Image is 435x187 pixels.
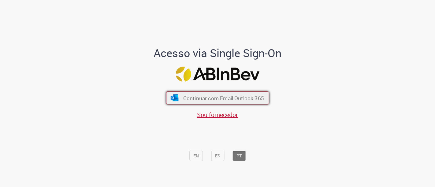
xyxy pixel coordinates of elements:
button: ES [211,151,224,161]
h1: Acesso via Single Sign-On [133,47,303,59]
img: ícone Azure/Microsoft 360 [170,94,179,101]
a: Sou fornecedor [197,111,238,119]
span: Continuar com Email Outlook 365 [183,94,264,101]
button: ícone Azure/Microsoft 360 Continuar com Email Outlook 365 [166,92,269,105]
img: Logo ABInBev [176,67,259,82]
button: EN [189,151,203,161]
button: PT [232,151,246,161]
